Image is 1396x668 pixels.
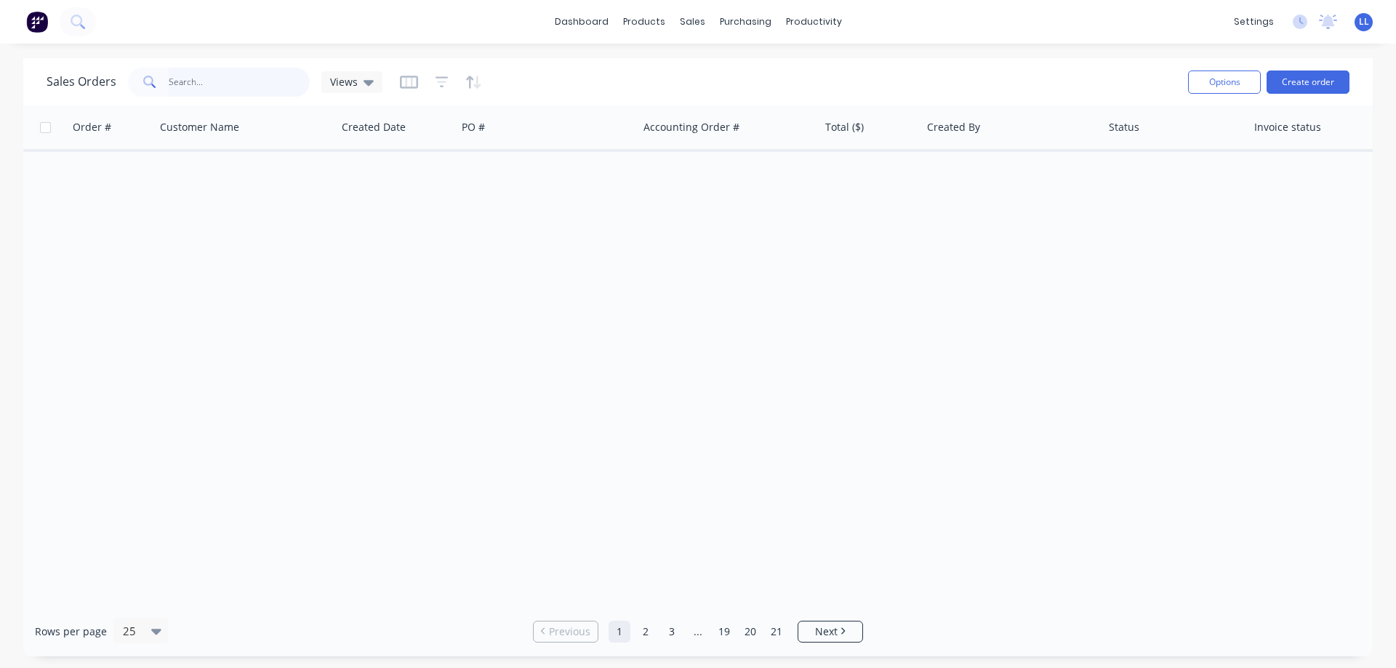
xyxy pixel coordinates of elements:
div: Status [1109,120,1139,134]
div: Accounting Order # [643,120,739,134]
a: Page 2 [635,621,657,643]
button: Create order [1267,71,1349,94]
span: Views [330,74,358,89]
div: sales [673,11,713,33]
a: dashboard [547,11,616,33]
span: Rows per page [35,624,107,639]
span: Previous [549,624,590,639]
div: Order # [73,120,111,134]
span: Next [815,624,838,639]
button: Options [1188,71,1261,94]
div: PO # [462,120,485,134]
a: Page 19 [713,621,735,643]
a: Page 1 is your current page [609,621,630,643]
div: settings [1227,11,1281,33]
input: Search... [169,68,310,97]
img: Factory [26,11,48,33]
a: Next page [798,624,862,639]
a: Previous page [534,624,598,639]
div: productivity [779,11,849,33]
a: Page 3 [661,621,683,643]
h1: Sales Orders [47,75,116,89]
a: Jump forward [687,621,709,643]
div: Invoice status [1254,120,1321,134]
div: Created By [927,120,980,134]
span: LL [1359,15,1369,28]
div: Customer Name [160,120,239,134]
div: Created Date [342,120,406,134]
a: Page 21 [766,621,787,643]
div: purchasing [713,11,779,33]
a: Page 20 [739,621,761,643]
div: Total ($) [825,120,864,134]
div: products [616,11,673,33]
ul: Pagination [527,621,869,643]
